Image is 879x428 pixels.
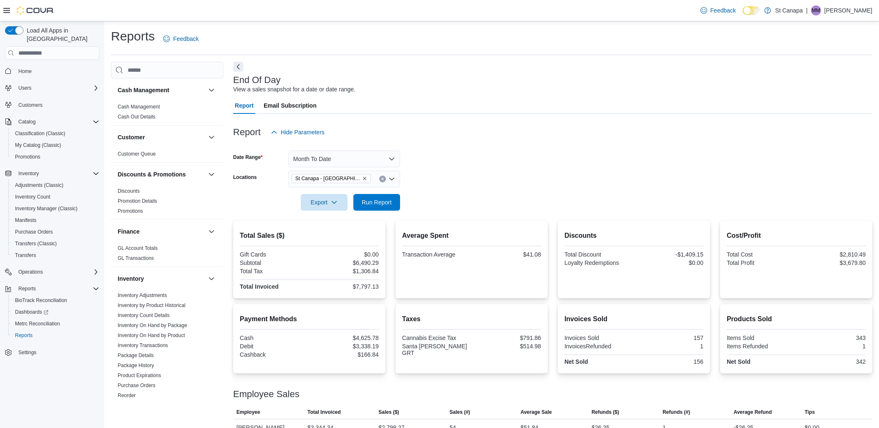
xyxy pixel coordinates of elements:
h2: Products Sold [727,314,866,324]
span: Export [306,194,343,211]
button: Inventory [2,168,103,179]
a: Inventory Manager (Classic) [12,204,81,214]
button: Hide Parameters [267,124,328,141]
span: Operations [18,269,43,275]
div: 157 [635,335,703,341]
span: Inventory Count Details [118,312,170,319]
div: $3,679.80 [798,259,866,266]
p: | [806,5,808,15]
button: Cash Management [118,86,205,94]
span: Inventory [15,169,99,179]
button: Month To Date [288,151,400,167]
div: Debit [240,343,308,350]
span: St Canapa - Santa Teresa [292,174,371,183]
span: Sales ($) [378,409,399,415]
span: Inventory On Hand by Product [118,332,185,339]
span: Users [18,85,31,91]
span: GL Transactions [118,255,154,262]
button: Run Report [353,194,400,211]
h2: Invoices Sold [564,314,703,324]
span: Total Invoiced [307,409,341,415]
button: Customer [207,132,217,142]
div: $2,810.49 [798,251,866,258]
span: Product Expirations [118,372,161,379]
button: Inventory [15,169,42,179]
span: Cash Out Details [118,113,156,120]
span: Purchase Orders [12,227,99,237]
div: Total Profit [727,259,795,266]
button: Customer [118,133,205,141]
a: Promotions [118,208,143,214]
div: Items Refunded [727,343,795,350]
div: $41.08 [473,251,541,258]
span: MM [812,5,820,15]
a: Home [15,66,35,76]
span: Inventory On Hand by Package [118,322,187,329]
a: BioTrack Reconciliation [12,295,71,305]
h1: Reports [111,28,155,45]
p: [PERSON_NAME] [824,5,872,15]
div: 156 [635,358,703,365]
a: Settings [15,347,40,358]
span: Feedback [173,35,199,43]
span: Operations [15,267,99,277]
a: Inventory Count [12,192,54,202]
strong: Total Invoiced [240,283,279,290]
strong: Net Sold [564,358,588,365]
button: Catalog [2,116,103,128]
span: Refunds ($) [592,409,619,415]
button: Catalog [15,117,39,127]
a: Inventory On Hand by Product [118,332,185,338]
label: Locations [233,174,257,181]
button: Finance [118,227,205,236]
button: Settings [2,346,103,358]
div: -$1,409.15 [635,251,703,258]
span: Metrc Reconciliation [15,320,60,327]
span: Settings [18,349,36,356]
span: Metrc Reconciliation [12,319,99,329]
div: $0.00 [635,259,703,266]
div: Total Discount [564,251,632,258]
button: Next [233,62,243,72]
div: 343 [798,335,866,341]
button: Open list of options [388,176,395,182]
nav: Complex example [5,61,99,380]
button: Clear input [379,176,386,182]
button: Operations [15,267,46,277]
span: Users [15,83,99,93]
span: Transfers (Classic) [12,239,99,249]
span: Employee [237,409,260,415]
div: $0.00 [311,251,379,258]
div: Cash Management [111,102,223,125]
a: Purchase Orders [118,383,156,388]
h2: Total Sales ($) [240,231,379,241]
span: Inventory Transactions [118,342,168,349]
div: Loyalty Redemptions [564,259,632,266]
span: Inventory Count [15,194,50,200]
button: Inventory [207,274,217,284]
span: Promotions [15,154,40,160]
span: My Catalog (Classic) [12,140,99,150]
h3: Report [233,127,261,137]
h2: Cost/Profit [727,231,866,241]
span: BioTrack Reconciliation [12,295,99,305]
div: Cash [240,335,308,341]
button: Reports [2,283,103,295]
button: Inventory [118,274,205,283]
span: Feedback [710,6,736,15]
h3: End Of Day [233,75,281,85]
button: BioTrack Reconciliation [8,295,103,306]
span: Purchase Orders [118,382,156,389]
span: Dashboards [15,309,48,315]
span: Purchase Orders [15,229,53,235]
span: My Catalog (Classic) [15,142,61,149]
button: My Catalog (Classic) [8,139,103,151]
h2: Discounts [564,231,703,241]
a: Customer Queue [118,151,156,157]
button: Reports [8,330,103,341]
div: Total Cost [727,251,795,258]
div: Discounts & Promotions [111,186,223,219]
a: Inventory On Hand by Package [118,322,187,328]
div: Gift Cards [240,251,308,258]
